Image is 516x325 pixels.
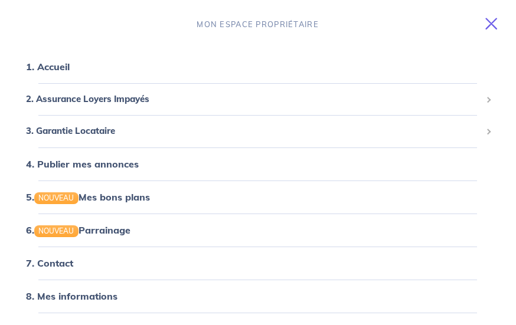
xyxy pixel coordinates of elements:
[26,93,481,106] span: 2. Assurance Loyers Impayés
[26,290,117,302] a: 8. Mes informations
[26,191,151,203] a: 5.NOUVEAUMes bons plans
[14,120,502,143] div: 3. Garantie Locataire
[14,55,502,78] div: 1. Accueil
[26,224,131,236] a: 6.NOUVEAUParrainage
[14,251,502,275] div: 7. Contact
[26,124,481,138] span: 3. Garantie Locataire
[14,218,502,242] div: 6.NOUVEAUParrainage
[14,88,502,111] div: 2. Assurance Loyers Impayés
[14,284,502,308] div: 8. Mes informations
[471,8,516,39] button: Toggle navigation
[26,257,73,269] a: 7. Contact
[14,152,502,176] div: 4. Publier mes annonces
[26,158,139,170] a: 4. Publier mes annonces
[26,61,70,73] a: 1. Accueil
[197,19,319,30] p: MON ESPACE PROPRIÉTAIRE
[14,185,502,209] div: 5.NOUVEAUMes bons plans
